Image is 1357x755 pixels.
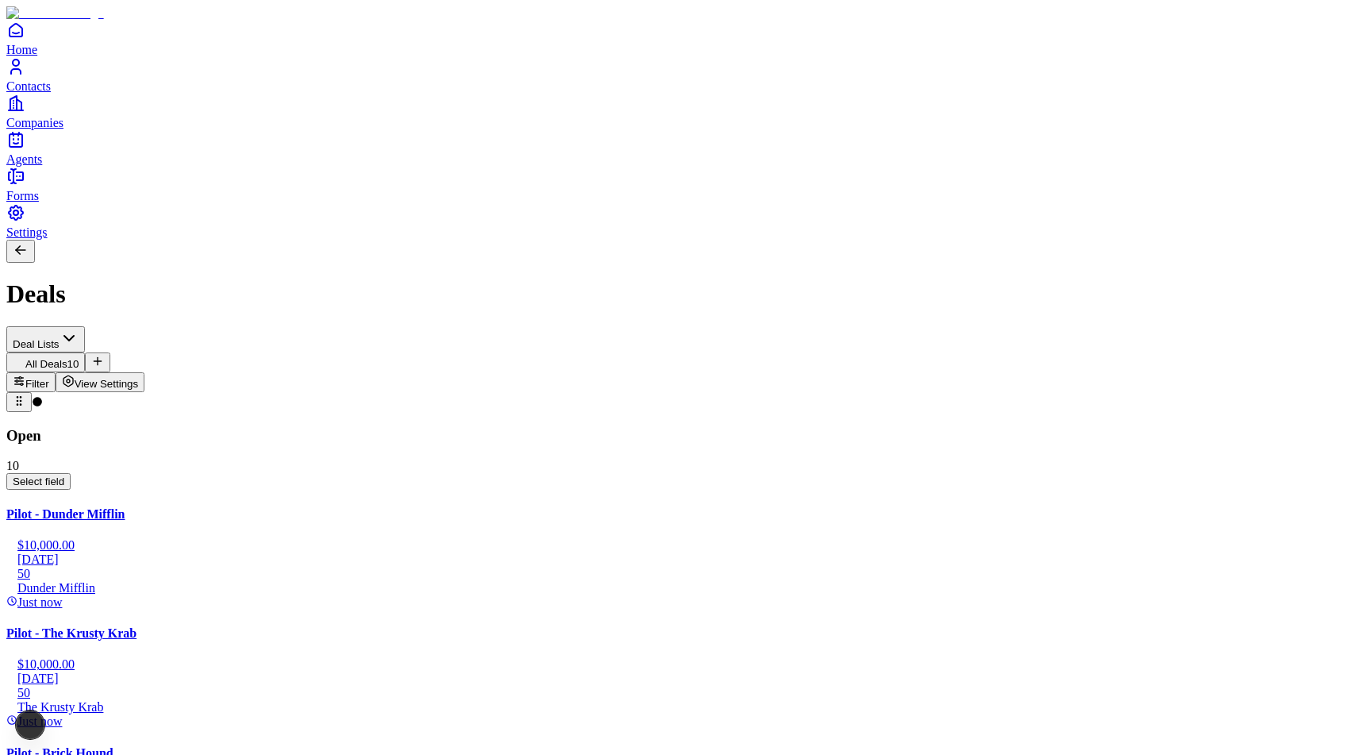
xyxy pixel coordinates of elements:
a: Home [6,21,1351,56]
span: Settings [6,225,48,239]
span: View Settings [75,378,139,390]
div: [DATE] [6,672,1351,686]
div: $10,000.00 [6,657,1351,672]
a: Agents [6,130,1351,166]
span: Companies [6,116,63,129]
a: Pilot - Dunder Mifflin$10,000.00[DATE]50Dunder MifflinJust now [6,507,1351,610]
span: 10 [67,358,79,370]
h4: Pilot - The Krusty Krab [6,626,1351,641]
span: Forms [6,189,39,202]
span: All Deals [25,358,67,370]
span: 10 [6,459,19,472]
span: Filter [25,378,49,390]
div: $10,000.00 [6,538,1351,553]
button: View Settings [56,372,145,392]
span: Select field [13,476,64,487]
button: All Deals10 [6,352,85,372]
span: Home [6,43,37,56]
a: Forms [6,167,1351,202]
div: Just now [6,715,1351,729]
div: [DATE] [6,553,1351,567]
a: Contacts [6,57,1351,93]
h1: Deals [6,279,1351,309]
h4: Pilot - Dunder Mifflin [6,507,1351,522]
button: Filter [6,372,56,392]
div: 50 [6,686,1351,700]
div: Just now [6,595,1351,610]
a: Pilot - The Krusty Krab$10,000.00[DATE]50The Krusty KrabJust now [6,626,1351,729]
a: Settings [6,203,1351,239]
div: 50 [6,567,1351,581]
div: Dunder Mifflin [6,581,1351,595]
img: Item Brain Logo [6,6,104,21]
span: Contacts [6,79,51,93]
span: Agents [6,152,42,166]
div: The Krusty Krab [6,700,1351,715]
h3: Open [6,427,1351,445]
a: Companies [6,94,1351,129]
